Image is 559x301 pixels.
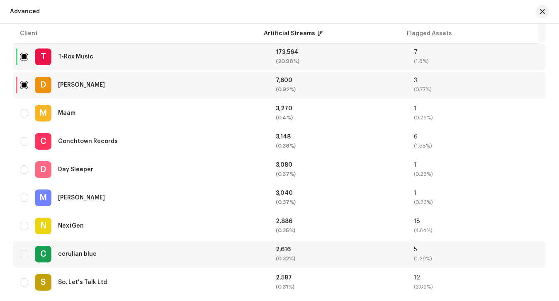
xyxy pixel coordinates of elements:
div: 7 [414,49,539,55]
div: (0.92%) [276,87,401,92]
div: 173,564 [276,49,401,55]
div: 2,616 [276,247,401,252]
div: (1.8%) [414,58,539,64]
div: 3 [414,78,539,83]
div: 12 [414,275,539,281]
div: 3,270 [276,106,401,112]
div: 2,587 [276,275,401,281]
div: (0.26%) [414,199,539,205]
div: 3,040 [276,190,401,196]
div: 1 [414,106,539,112]
div: (0.32%) [276,256,401,262]
div: 1 [414,162,539,168]
div: 2,886 [276,218,401,224]
div: (0.35%) [276,228,401,233]
div: (1.55%) [414,143,539,149]
div: 18 [414,218,539,224]
div: 6 [414,134,539,140]
div: (0.26%) [414,171,539,177]
div: (0.31%) [276,284,401,290]
div: 1 [414,190,539,196]
div: 5 [414,247,539,252]
div: (0.77%) [414,87,539,92]
div: (0.37%) [276,171,401,177]
div: (4.64%) [414,228,539,233]
div: (3.09%) [414,284,539,290]
div: (20.98%) [276,58,401,64]
div: 3,148 [276,134,401,140]
div: (0.37%) [276,199,401,205]
div: (0.26%) [414,115,539,121]
div: 7,600 [276,78,401,83]
div: (0.38%) [276,143,401,149]
div: (0.4%) [276,115,401,121]
div: (1.29%) [414,256,539,262]
div: 3,080 [276,162,401,168]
